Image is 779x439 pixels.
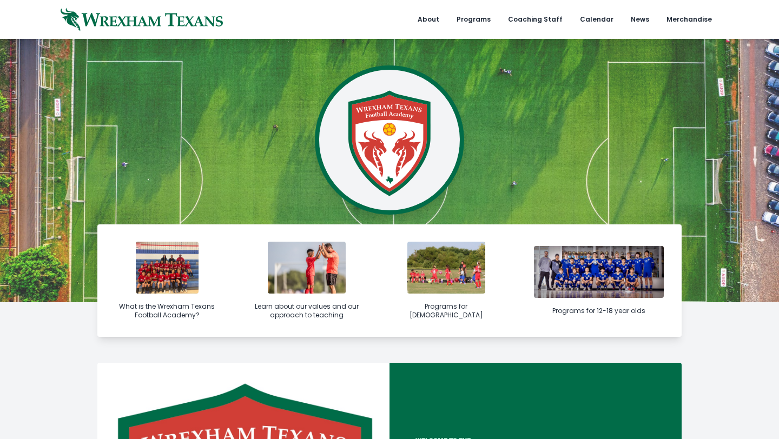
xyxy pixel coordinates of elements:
[377,224,516,337] a: Programs for [DEMOGRAPHIC_DATA]
[534,246,664,298] img: bos-1-soccer.jpg
[136,242,199,294] img: img_6398-1731961969.jpg
[255,302,359,320] div: Learn about our values and our approach to teaching
[268,242,346,294] img: with-player.jpg
[115,302,219,320] div: What is the Wrexham Texans Football Academy?
[394,302,498,320] div: Programs for [DEMOGRAPHIC_DATA]
[547,307,651,315] div: Programs for 12-18 year olds
[237,224,377,337] a: Learn about our values and our approach to teaching
[407,242,485,294] img: coaching-4.jpg
[516,224,682,337] a: Programs for 12-18 year olds
[97,224,237,337] a: What is the Wrexham Texans Football Academy?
